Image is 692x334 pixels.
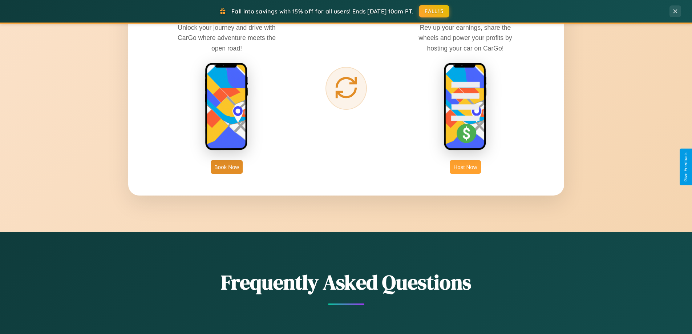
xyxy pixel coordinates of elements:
button: Host Now [450,160,481,174]
button: FALL15 [419,5,449,17]
span: Fall into savings with 15% off for all users! Ends [DATE] 10am PT. [231,8,413,15]
p: Unlock your journey and drive with CarGo where adventure meets the open road! [172,23,281,53]
img: host phone [444,63,487,151]
h2: Frequently Asked Questions [128,268,564,296]
button: Book Now [211,160,243,174]
img: rent phone [205,63,248,151]
div: Give Feedback [683,152,688,182]
p: Rev up your earnings, share the wheels and power your profits by hosting your car on CarGo! [411,23,520,53]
